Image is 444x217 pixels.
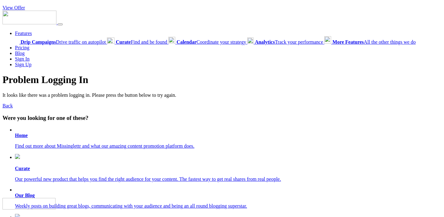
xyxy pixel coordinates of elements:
[107,39,168,45] a: CurateFind and be found
[2,5,25,10] a: View Offer
[58,23,63,25] button: Menu
[332,39,416,45] span: All the other things we do
[15,154,20,159] img: curate.png
[21,39,56,45] b: Drip Campaigns
[15,133,442,149] a: Home Find out more about Missinglettr and what our amazing content promotion platform does.
[247,39,324,45] a: AnalyticsTrack your performance
[15,193,442,209] a: Our Blog Weekly posts on building great blogs, communicating with your audience and being an all ...
[15,143,442,149] p: Find out more about Missinglettr and what our amazing content promotion platform does.
[15,36,442,45] div: Features
[15,45,29,50] a: Pricing
[15,154,442,182] a: Curate Our powerful new product that helps you find the right audience for your content. The fast...
[2,74,442,86] h1: Problem Logging In
[15,166,30,171] b: Curate
[21,39,106,45] span: Drive traffic on autopilot
[15,203,442,209] p: Weekly posts on building great blogs, communicating with your audience and being an all round blo...
[332,39,364,45] b: More Features
[176,39,196,45] b: Calendar
[15,133,28,138] b: Home
[15,176,442,182] p: Our powerful new product that helps you find the right audience for your content. The fastest way...
[15,193,35,198] b: Our Blog
[15,51,25,56] a: Blog
[15,56,30,62] a: Sign In
[255,39,323,45] span: Track your performance
[324,39,416,45] a: More FeaturesAll the other things we do
[255,39,275,45] b: Analytics
[2,103,13,108] a: Back
[176,39,246,45] span: Coordinate your strategy
[168,39,247,45] a: CalendarCoordinate your strategy
[2,198,55,210] img: Missinglettr - Social Media Marketing for content focused teams | Product Hunt
[15,62,31,67] a: Sign Up
[116,39,167,45] span: Find and be found
[15,31,32,36] a: Features
[2,92,442,98] p: It looks like there was a problem logging in. Please press the button below to try again.
[2,115,442,121] h3: Were you looking for one of these?
[15,39,107,45] a: Drip CampaignsDrive traffic on autopilot
[116,39,131,45] b: Curate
